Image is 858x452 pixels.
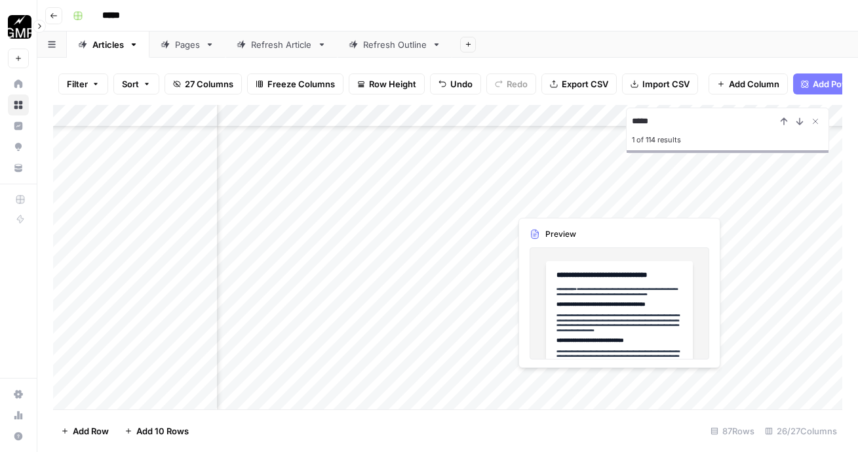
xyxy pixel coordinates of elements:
span: Export CSV [562,77,608,91]
button: Sort [113,73,159,94]
span: Redo [507,77,528,91]
button: Filter [58,73,108,94]
a: Usage [8,405,29,426]
div: 1 of 114 results [632,132,823,148]
button: Import CSV [622,73,698,94]
button: Add 10 Rows [117,421,197,442]
span: Row Height [369,77,416,91]
a: Pages [149,31,225,58]
button: Export CSV [541,73,617,94]
img: Growth Marketing Pro Logo [8,15,31,39]
span: Sort [122,77,139,91]
div: Pages [175,38,200,51]
button: Row Height [349,73,425,94]
button: Add Column [709,73,788,94]
button: Undo [430,73,481,94]
a: Articles [67,31,149,58]
button: Freeze Columns [247,73,343,94]
span: Filter [67,77,88,91]
button: Workspace: Growth Marketing Pro [8,10,29,43]
button: Close Search [808,113,823,129]
span: Add Column [729,77,779,91]
a: Opportunities [8,136,29,157]
a: Browse [8,94,29,115]
button: Previous Result [776,113,792,129]
button: Redo [486,73,536,94]
span: Undo [450,77,473,91]
div: Articles [92,38,124,51]
div: Refresh Outline [363,38,427,51]
span: Freeze Columns [267,77,335,91]
a: Refresh Outline [338,31,452,58]
span: Add Row [73,424,109,438]
a: Refresh Article [225,31,338,58]
div: 26/27 Columns [760,421,842,442]
span: Add 10 Rows [136,424,189,438]
a: Your Data [8,157,29,178]
a: Home [8,73,29,94]
div: 87 Rows [705,421,760,442]
button: 27 Columns [165,73,242,94]
div: Refresh Article [251,38,312,51]
a: Insights [8,115,29,136]
button: Help + Support [8,426,29,447]
span: 27 Columns [185,77,233,91]
a: Settings [8,384,29,405]
button: Add Row [53,421,117,442]
button: Next Result [792,113,808,129]
span: Import CSV [642,77,690,91]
